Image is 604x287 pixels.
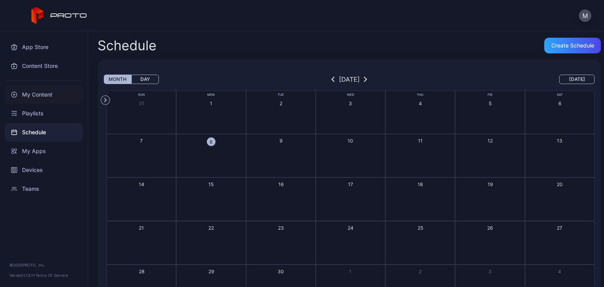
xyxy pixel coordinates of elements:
button: 24 [316,221,385,265]
button: 20 [525,177,595,221]
button: 21 [107,221,176,265]
a: Teams [5,179,83,198]
button: 7 [107,134,176,177]
button: 9 [246,134,316,177]
div: 3 [488,268,492,275]
button: 2 [246,90,316,134]
div: Mon [176,92,246,97]
div: 9 [280,137,282,144]
div: 8 [207,137,215,146]
div: 23 [278,225,284,231]
button: 25 [385,221,455,265]
button: [DATE] [559,75,595,84]
a: My Content [5,85,83,104]
div: 3 [349,100,352,107]
button: 26 [455,221,525,265]
div: 21 [139,225,144,231]
div: 10 [348,137,353,144]
button: 17 [316,177,385,221]
div: © 2025 PROTO, Inc. [9,262,78,268]
div: 1 [210,100,212,107]
button: 16 [246,177,316,221]
div: 28 [139,268,144,275]
h2: Schedule [98,38,157,53]
span: Version 1.13.1 • [9,273,35,278]
div: 2 [280,100,282,107]
div: 29 [208,268,214,275]
div: Fri [455,92,525,97]
div: 16 [278,181,284,188]
button: Create Schedule [544,38,601,53]
button: Month [104,75,131,84]
a: App Store [5,38,83,57]
div: Tue [246,92,316,97]
button: 1 [176,90,246,134]
div: 20 [557,181,563,188]
div: 31 [139,100,144,107]
div: 30 [278,268,284,275]
div: 7 [140,137,143,144]
a: Devices [5,161,83,179]
div: 14 [139,181,144,188]
div: 25 [418,225,423,231]
div: Sun [107,92,176,97]
div: 5 [489,100,492,107]
button: 3 [316,90,385,134]
button: Day [131,75,159,84]
button: M [579,9,591,22]
div: 22 [208,225,214,231]
a: Content Store [5,57,83,75]
div: 11 [418,137,423,144]
button: 19 [455,177,525,221]
div: Wed [316,92,385,97]
div: 4 [558,268,561,275]
button: 31 [107,90,176,134]
div: Thu [385,92,455,97]
button: 8 [176,134,246,177]
button: 13 [525,134,595,177]
button: 5 [455,90,525,134]
a: My Apps [5,142,83,161]
button: 11 [385,134,455,177]
button: 15 [176,177,246,221]
div: 26 [487,225,493,231]
div: 15 [208,181,214,188]
button: 12 [455,134,525,177]
div: [DATE] [339,75,360,84]
button: 23 [246,221,316,265]
div: Create Schedule [551,42,594,49]
button: 27 [525,221,595,265]
div: 2 [419,268,422,275]
div: 27 [557,225,562,231]
button: 22 [176,221,246,265]
button: 10 [316,134,385,177]
a: Playlists [5,104,83,123]
div: 4 [419,100,422,107]
button: 6 [525,90,595,134]
div: 19 [488,181,493,188]
div: 6 [558,100,561,107]
button: 18 [385,177,455,221]
a: Schedule [5,123,83,142]
button: 4 [385,90,455,134]
a: Terms Of Service [35,273,68,278]
button: 14 [107,177,176,221]
div: Sat [525,92,595,97]
div: 13 [557,137,562,144]
div: 17 [348,181,353,188]
div: 18 [418,181,423,188]
div: 12 [488,137,493,144]
div: 1 [349,268,352,275]
div: 24 [348,225,354,231]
